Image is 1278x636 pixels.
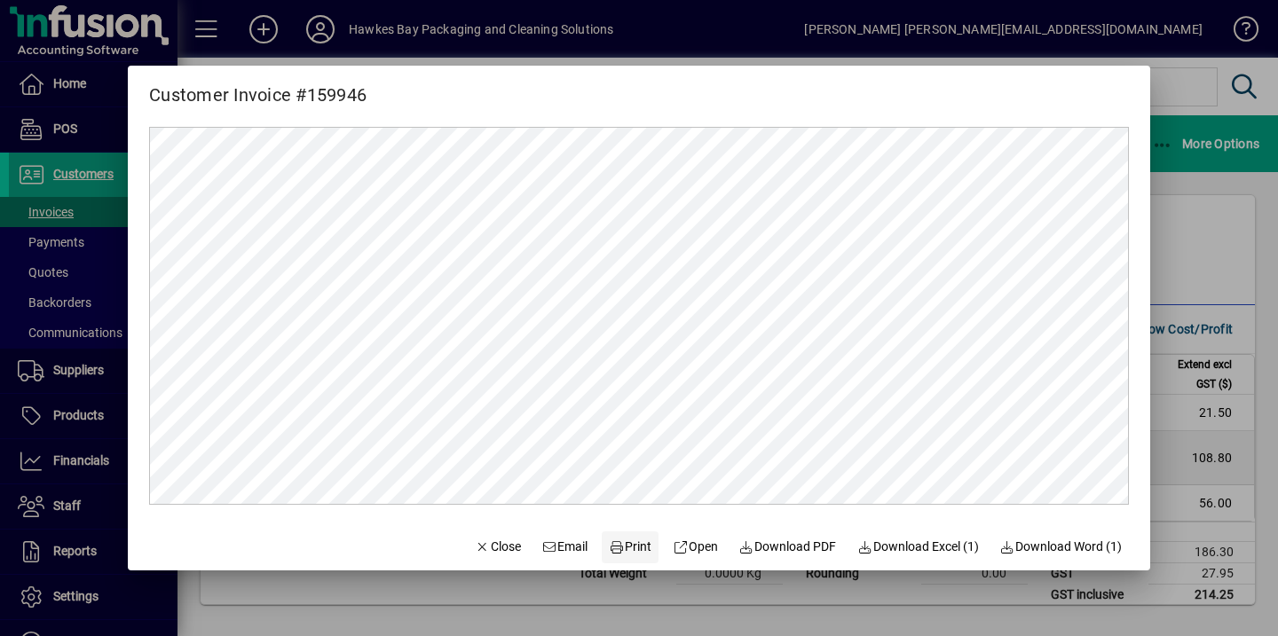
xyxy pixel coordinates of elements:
[475,538,521,556] span: Close
[542,538,588,556] span: Email
[602,531,659,563] button: Print
[850,531,986,563] button: Download Excel (1)
[468,531,528,563] button: Close
[993,531,1130,563] button: Download Word (1)
[1000,538,1123,556] span: Download Word (1)
[609,538,651,556] span: Print
[732,531,844,563] a: Download PDF
[739,538,837,556] span: Download PDF
[857,538,979,556] span: Download Excel (1)
[666,531,725,563] a: Open
[673,538,718,556] span: Open
[128,66,388,109] h2: Customer Invoice #159946
[535,531,596,563] button: Email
